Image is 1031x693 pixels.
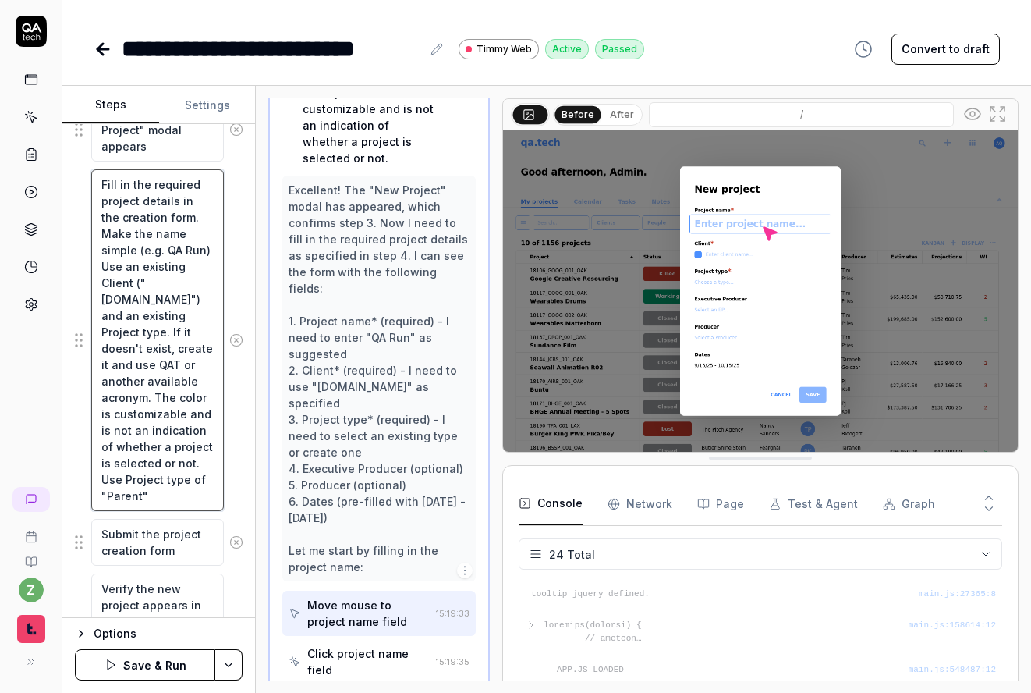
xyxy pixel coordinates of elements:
[12,487,50,512] a: New conversation
[503,130,1018,452] img: Screenshot
[595,39,644,59] div: Passed
[307,645,430,678] div: Click project name field
[519,482,583,526] button: Console
[960,101,985,126] button: Show all interative elements
[282,591,476,636] button: Move mouse to project name field15:19:33
[17,615,45,643] img: Timmy Logo
[604,106,640,123] button: After
[289,182,469,575] div: Excellent! The "New Project" modal has appeared, which confirms step 3. Now I need to fill in the...
[477,42,532,56] span: Timmy Web
[282,639,476,684] button: Click project name field15:19:35
[62,87,159,124] button: Steps
[307,597,430,630] div: Move mouse to project name field
[985,101,1010,126] button: Open in full screen
[608,482,672,526] button: Network
[883,482,935,526] button: Graph
[769,482,858,526] button: Test & Agent
[75,169,243,512] div: Suggestions
[531,663,996,677] pre: ---- APP.JS LOADED ----
[75,624,243,643] button: Options
[919,588,996,601] button: main.js:27365:8
[919,588,996,601] div: main.js : 27365 : 8
[531,588,996,601] pre: tooltip jquery defined.
[6,602,55,646] button: Timmy Logo
[19,577,44,602] button: z
[554,105,601,123] button: Before
[159,87,256,124] button: Settings
[75,98,243,162] div: Suggestions
[909,663,996,677] div: main.js : 548487 : 12
[545,39,589,59] div: Active
[909,663,996,677] button: main.js:548487:12
[6,518,55,543] a: Book a call with us
[909,619,996,632] div: main.js : 158614 : 12
[845,34,882,65] button: View version history
[544,619,909,645] pre: loremips(dolorsi) { // ametcon adipisc = elitsed || {}; doei.tempori = $.utlabo({}, etdo.magnaalI...
[459,38,539,59] a: Timmy Web
[697,482,744,526] button: Page
[94,624,243,643] div: Options
[224,325,249,356] button: Remove step
[224,114,249,145] button: Remove step
[436,608,469,619] time: 15:19:33
[75,518,243,567] div: Suggestions
[891,34,1000,65] button: Convert to draft
[224,527,249,558] button: Remove step
[909,619,996,632] button: main.js:158614:12
[6,543,55,568] a: Documentation
[436,656,469,667] time: 15:19:35
[75,649,215,681] button: Save & Run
